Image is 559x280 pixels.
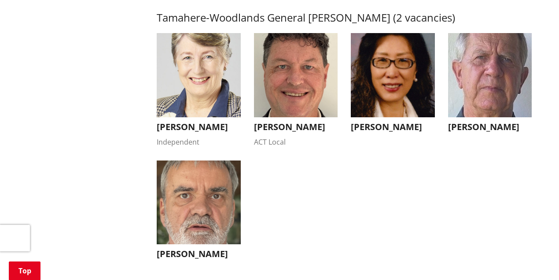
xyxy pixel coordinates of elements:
div: ACT Local [254,137,338,147]
img: WO-W-TW__CAO-OULTON_A__x5kpv [351,33,435,117]
button: [PERSON_NAME] Independent [157,33,241,147]
h3: [PERSON_NAME] [351,122,435,132]
a: Top [9,261,40,280]
h3: [PERSON_NAME] [157,122,241,132]
img: WO-W-TW__BEAVIS_C__FeNcs [157,33,241,117]
img: WO-W-TW__MANSON_M__dkdhr [157,161,241,245]
img: WO-W-TW__KEIR_M__PTTJq [448,33,532,117]
h3: Tamahere-Woodlands General [PERSON_NAME] (2 vacancies) [157,11,532,24]
button: [PERSON_NAME] ACT Local [254,33,338,147]
div: Independent [157,137,241,147]
img: WO-W-TW__MAYALL_P__FmHcs [254,33,338,117]
button: [PERSON_NAME] [351,33,435,137]
button: [PERSON_NAME] [157,161,241,264]
button: [PERSON_NAME] [448,33,532,137]
h3: [PERSON_NAME] [448,122,532,132]
h3: [PERSON_NAME] [254,122,338,132]
h3: [PERSON_NAME] [157,249,241,259]
iframe: Messenger Launcher [519,243,550,275]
